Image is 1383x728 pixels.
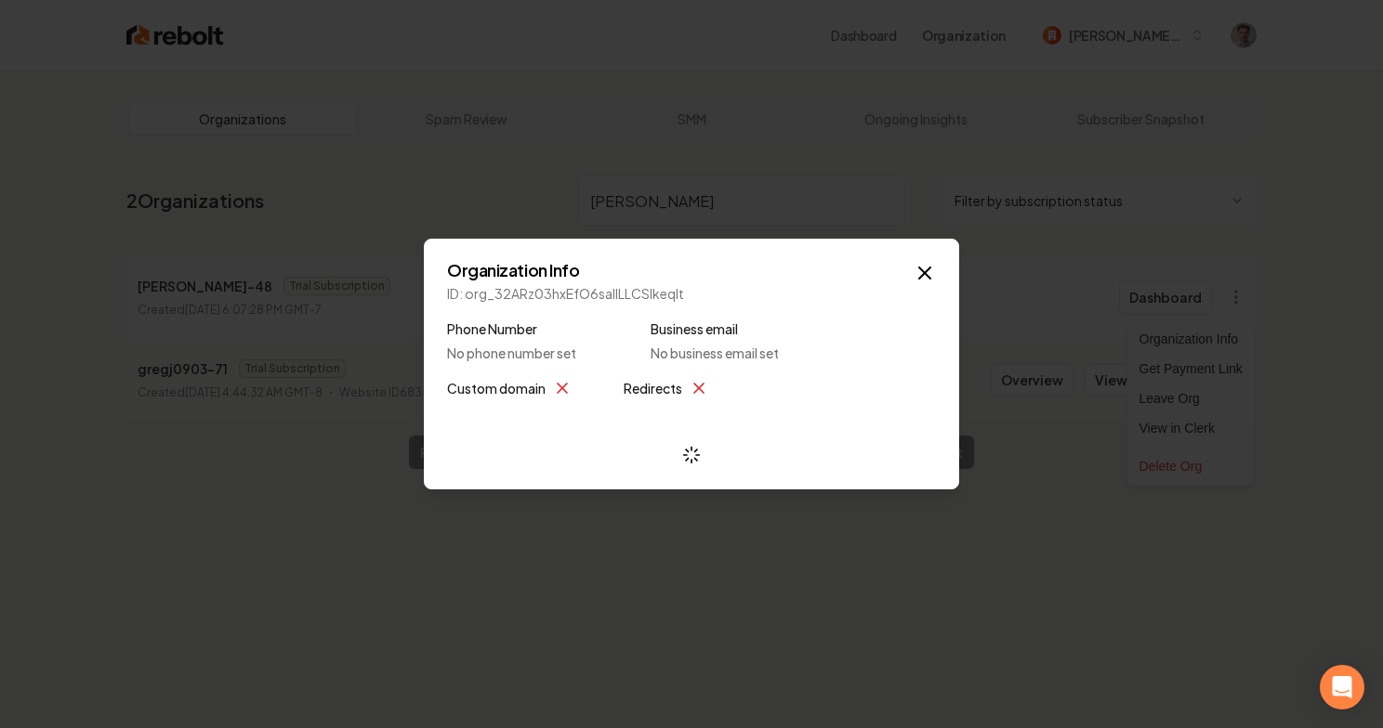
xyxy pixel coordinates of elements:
[624,377,682,399] label: Redirects
[447,284,936,303] p: ID: org_32ARz03hxEfO6sallLLCSIkeqlt
[447,377,546,399] label: Custom domain
[447,262,936,279] h2: Organization Info
[447,344,576,362] span: No phone number set
[447,318,576,340] label: Phone Number
[651,344,779,362] span: No business email set
[651,318,779,340] label: Business email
